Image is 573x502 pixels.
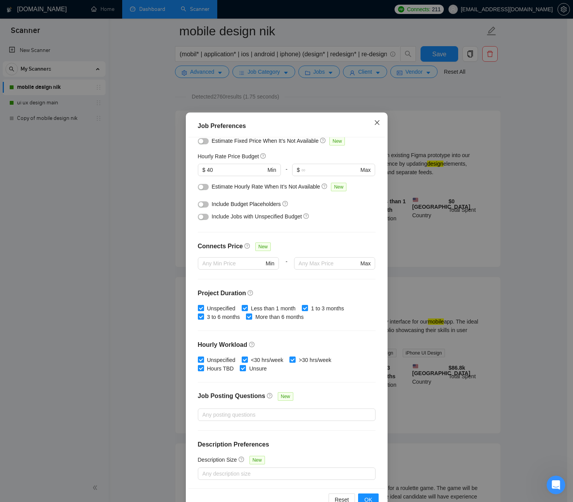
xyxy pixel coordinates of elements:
[329,137,345,145] span: New
[204,364,237,373] span: Hours TBD
[308,304,347,313] span: 1 to 3 months
[212,138,319,144] span: Estimate Fixed Price When It’s Not Available
[198,121,376,131] div: Job Preferences
[212,213,302,220] span: Include Jobs with Unspecified Budget
[303,213,310,219] span: question-circle
[204,356,239,364] span: Unspecified
[252,313,307,321] span: More than 6 months
[331,183,346,191] span: New
[547,476,565,494] iframe: Intercom live chat
[198,340,376,350] h4: Hourly Workload
[279,257,294,279] div: -
[267,393,273,399] span: question-circle
[301,166,359,174] input: ∞
[297,166,300,174] span: $
[204,313,243,321] span: 3 to 6 months
[198,440,376,449] h4: Description Preferences
[281,164,292,182] div: -
[198,152,259,161] h5: Hourly Rate Price Budget
[212,201,281,207] span: Include Budget Placeholders
[320,137,326,144] span: question-circle
[260,153,267,159] span: question-circle
[198,289,376,298] h4: Project Duration
[198,391,265,401] h4: Job Posting Questions
[248,304,299,313] span: Less than 1 month
[374,119,380,126] span: close
[212,183,320,190] span: Estimate Hourly Rate When It’s Not Available
[198,242,243,251] h4: Connects Price
[360,166,370,174] span: Max
[198,455,237,464] h5: Description Size
[278,392,293,401] span: New
[249,341,255,348] span: question-circle
[367,113,388,133] button: Close
[267,166,276,174] span: Min
[299,259,359,268] input: Any Max Price
[255,242,271,251] span: New
[246,364,270,373] span: Unsure
[207,166,266,174] input: 0
[282,201,289,207] span: question-circle
[322,183,328,189] span: question-circle
[249,456,265,464] span: New
[266,259,275,268] span: Min
[244,243,251,249] span: question-circle
[204,304,239,313] span: Unspecified
[248,290,254,296] span: question-circle
[248,356,287,364] span: <30 hrs/week
[360,259,370,268] span: Max
[203,166,206,174] span: $
[239,456,245,462] span: question-circle
[296,356,334,364] span: >30 hrs/week
[203,259,264,268] input: Any Min Price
